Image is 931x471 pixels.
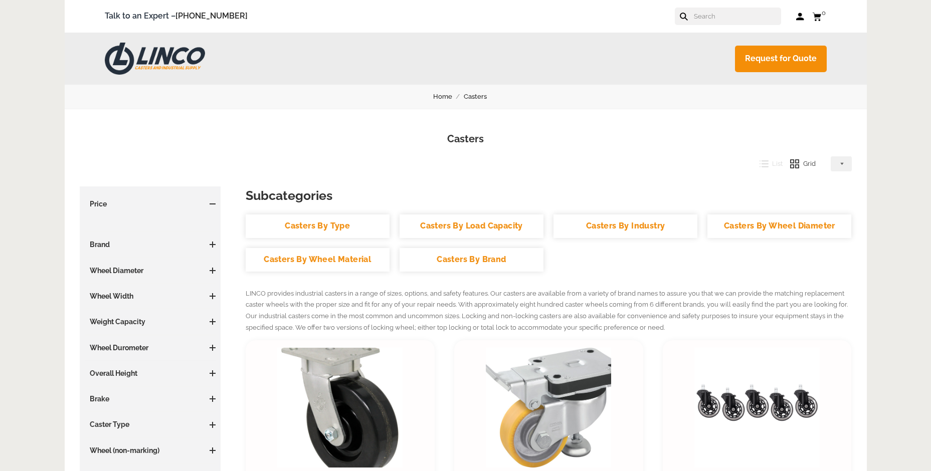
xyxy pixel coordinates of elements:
a: Casters By Wheel Material [246,248,390,272]
h3: Wheel Width [85,291,216,301]
button: Grid [783,156,816,171]
a: Home [433,91,464,102]
a: 0 [812,10,827,23]
p: LINCO provides industrial casters in a range of sizes, options, and safety features. Our casters ... [246,288,852,334]
a: Casters By Industry [553,214,697,238]
a: Request for Quote [735,46,827,72]
a: Casters [464,91,498,102]
button: List [752,156,783,171]
input: Search [693,8,781,25]
span: 0 [822,9,826,17]
a: Casters By Brand [400,248,543,272]
a: Casters By Load Capacity [400,214,543,238]
h3: Price [85,199,216,209]
h3: Wheel Diameter [85,266,216,276]
span: Talk to an Expert – [105,10,248,23]
a: Casters By Type [246,214,390,238]
a: Casters By Wheel Diameter [707,214,851,238]
a: [PHONE_NUMBER] [175,11,248,21]
img: LINCO CASTERS & INDUSTRIAL SUPPLY [105,43,205,75]
a: Log in [796,12,805,22]
h3: Wheel (non-marking) [85,445,216,455]
h1: Casters [80,132,852,146]
h3: Weight Capacity [85,317,216,327]
h3: Brand [85,240,216,250]
h3: Wheel Durometer [85,343,216,353]
h3: Caster Type [85,419,216,429]
h3: Brake [85,394,216,404]
h3: Subcategories [246,186,852,204]
h3: Overall Height [85,368,216,378]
